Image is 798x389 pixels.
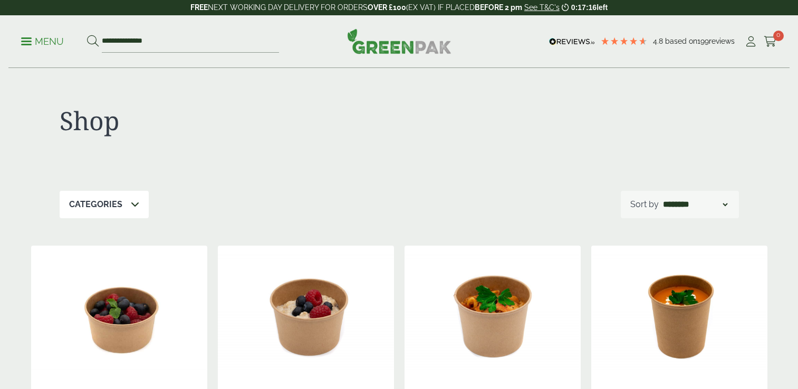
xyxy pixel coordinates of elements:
a: See T&C's [524,3,560,12]
p: Categories [69,198,122,211]
span: 0:17:16 [571,3,597,12]
p: Menu [21,35,64,48]
span: 199 [697,37,709,45]
p: Sort by [630,198,659,211]
a: Menu [21,35,64,46]
img: Kraft 16oz with Soup [591,246,767,377]
strong: BEFORE 2 pm [475,3,522,12]
img: Soup container [31,246,207,377]
i: My Account [744,36,757,47]
strong: OVER £100 [368,3,406,12]
span: left [597,3,608,12]
div: 4.79 Stars [600,36,648,46]
img: GreenPak Supplies [347,28,451,54]
a: 0 [764,34,777,50]
span: 0 [773,31,784,41]
span: 4.8 [653,37,665,45]
strong: FREE [190,3,208,12]
h1: Shop [60,105,399,136]
span: Based on [665,37,697,45]
i: Cart [764,36,777,47]
img: Kraft 8oz with Porridge [218,246,394,377]
img: Kraft 12oz with Pasta [405,246,581,377]
img: REVIEWS.io [549,38,595,45]
select: Shop order [661,198,729,211]
span: reviews [709,37,735,45]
